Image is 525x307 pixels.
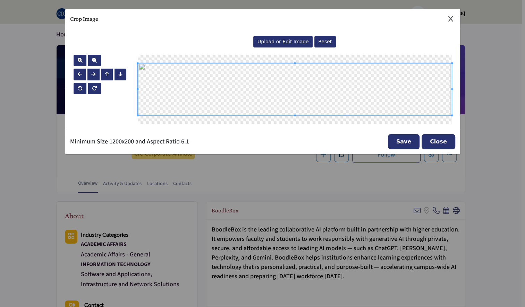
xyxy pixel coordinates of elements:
button: Close Image Upload Modal [446,14,455,24]
span: Reset [318,39,332,44]
button: Reset [314,36,336,48]
p: Minimum Size 1200x200 and Aspect Ratio 6:1 [70,137,189,146]
h5: Crop Image [70,14,98,23]
button: Close Image Upload Modal [422,134,455,149]
button: Save [388,134,420,149]
span: Upload or Edit Image [257,39,309,44]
